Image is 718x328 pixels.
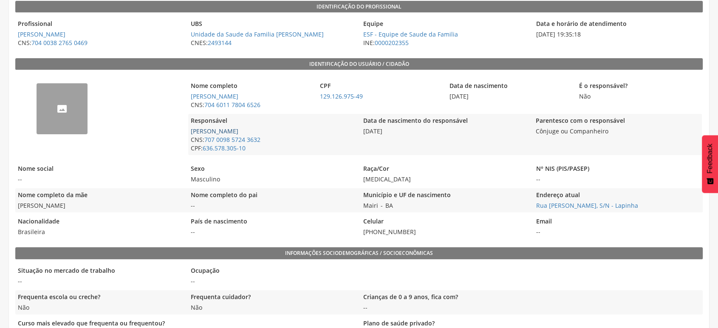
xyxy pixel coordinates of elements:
[188,20,357,29] legend: UBS
[15,277,184,286] span: --
[361,175,529,184] span: [MEDICAL_DATA]
[188,82,314,91] legend: Nome completo
[15,175,184,184] span: --
[702,135,718,193] button: Feedback - Mostrar pesquisa
[361,217,529,227] legend: Celular
[534,191,702,201] legend: Endereço atual
[534,228,702,236] span: --
[15,58,703,70] legend: Identificação do usuário / cidadão
[447,92,572,101] span: [DATE]
[204,101,260,109] a: 704 6011 7804 6526
[361,303,529,312] span: --
[188,101,314,109] span: CNS:
[15,39,184,47] span: CNS:
[15,164,184,174] legend: Nome social
[191,92,238,100] a: [PERSON_NAME]
[188,201,357,210] span: --
[188,266,529,276] legend: Ocupação
[15,266,184,276] legend: Situação no mercado de trabalho
[534,175,702,184] span: --
[188,191,357,201] legend: Nome completo do pai
[188,116,356,126] legend: Responsável
[383,201,396,209] span: BA
[363,30,458,38] a: ESF - Equipe de Saude da Familia
[534,217,702,227] legend: Email
[361,20,529,29] legend: Equipe
[208,39,232,47] a: 2493144
[361,191,529,201] legend: Município e UF de nascimento
[361,293,529,303] legend: Crianças de 0 a 9 anos, fica com?
[361,116,529,126] legend: Data de nascimento do responsável
[375,39,409,47] a: 0000202355
[203,144,246,152] a: 636.578.305-10
[15,293,184,303] legend: Frequenta escola ou creche?
[534,164,702,174] legend: N° NIS (PIS/PASEP)
[706,144,714,173] span: Feedback
[361,164,529,174] legend: Raça/Cor
[317,82,443,91] legend: CPF
[361,228,529,236] span: [PHONE_NUMBER]
[361,39,529,47] span: INE:
[361,127,529,136] span: [DATE]
[533,116,701,126] legend: Parentesco com o responsável
[361,188,529,212] div: -
[577,92,702,101] span: Não
[188,144,356,153] span: CPF:
[15,20,184,29] legend: Profissional
[15,191,184,201] legend: Nome completo da mãe
[533,127,701,136] span: Cônjuge ou Companheiro
[361,201,381,209] span: Mairi
[18,30,65,38] a: [PERSON_NAME]
[188,228,357,236] span: --
[320,92,363,100] a: 129.126.975-49
[15,201,184,210] span: [PERSON_NAME]
[31,39,88,47] a: 704 0038 2765 0469
[188,175,357,184] span: Masculino
[191,127,238,135] a: [PERSON_NAME]
[536,201,638,209] a: Rua [PERSON_NAME], S/N - Lapinha
[188,293,357,303] legend: Frequenta cuidador?
[191,30,324,38] a: Unidade da Saude da Familia [PERSON_NAME]
[534,30,702,39] span: [DATE] 19:35:18
[188,164,357,174] legend: Sexo
[15,303,184,312] span: Não
[577,82,702,91] legend: É o responsável?
[15,217,184,227] legend: Nacionalidade
[188,303,357,312] span: Não
[447,82,572,91] legend: Data de nascimento
[534,20,702,29] legend: Data e horário de atendimento
[188,277,529,286] span: --
[188,136,356,144] span: CNS:
[204,136,260,144] a: 707 0098 5724 3632
[15,1,703,13] legend: Identificação do profissional
[15,247,703,259] legend: Informações Sociodemográficas / Socioeconômicas
[15,228,184,236] span: Brasileira
[188,217,357,227] legend: País de nascimento
[188,39,357,47] span: CNES:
